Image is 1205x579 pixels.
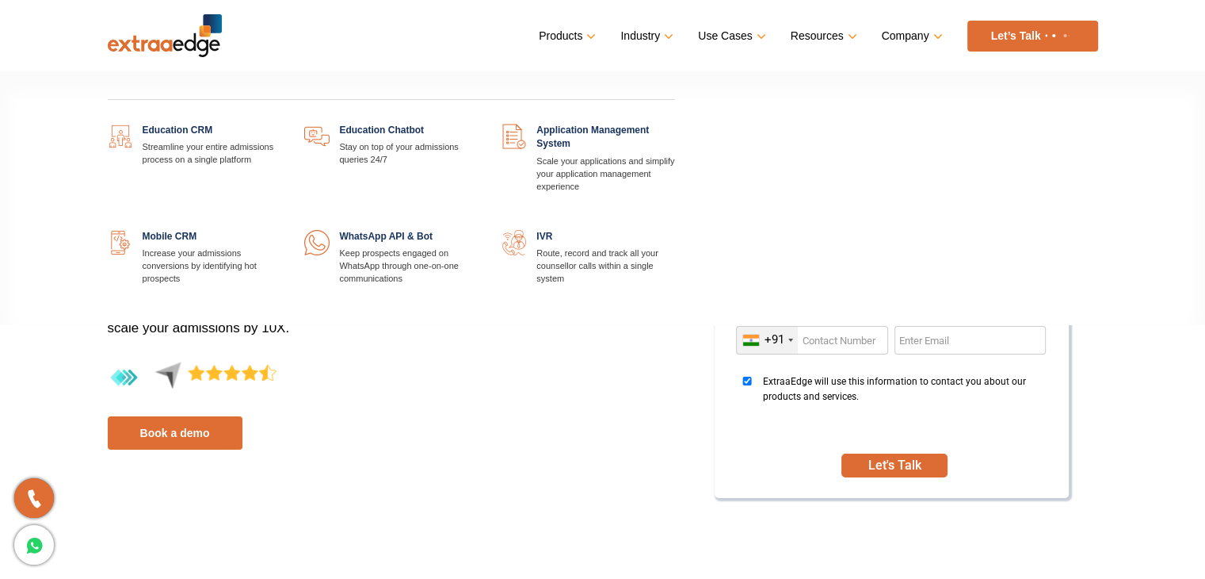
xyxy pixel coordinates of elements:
[791,25,854,48] a: Resources
[763,374,1041,434] span: ExtraaEdge will use this information to contact you about our products and services.
[698,25,762,48] a: Use Cases
[108,297,578,336] span: Discover the edge of best CRM for education designed to digitize, manage and scale your admission...
[108,362,276,394] img: 4.4-aggregate-rating-by-users
[736,326,888,355] input: Enter Contact Number
[882,25,940,48] a: Company
[539,25,593,48] a: Products
[967,21,1098,52] a: Let’s Talk
[737,327,798,354] div: India (भारत): +91
[736,377,758,385] input: ExtraaEdge will use this information to contact you about our products and services.
[841,454,948,477] button: SUBMIT
[764,332,784,347] div: +91
[108,416,242,450] a: Book a demo
[620,25,670,48] a: Industry
[894,326,1047,355] input: Enter Email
